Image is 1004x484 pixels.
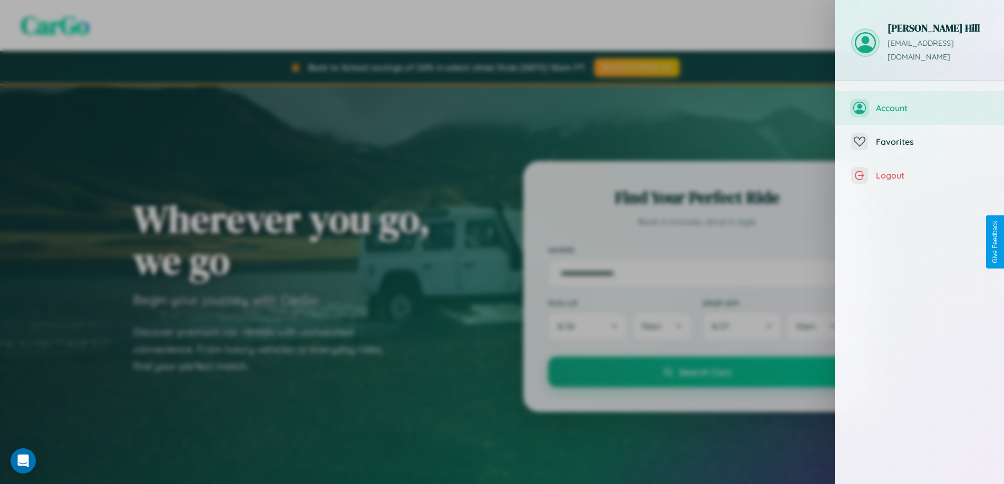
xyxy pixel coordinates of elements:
button: Logout [835,159,1004,192]
span: Account [876,103,988,113]
div: Give Feedback [991,221,999,263]
h3: [PERSON_NAME] Hill [888,21,988,35]
div: Open Intercom Messenger [11,448,36,473]
button: Account [835,91,1004,125]
p: [EMAIL_ADDRESS][DOMAIN_NAME] [888,37,988,64]
span: Logout [876,170,988,181]
span: Favorites [876,136,988,147]
button: Favorites [835,125,1004,159]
